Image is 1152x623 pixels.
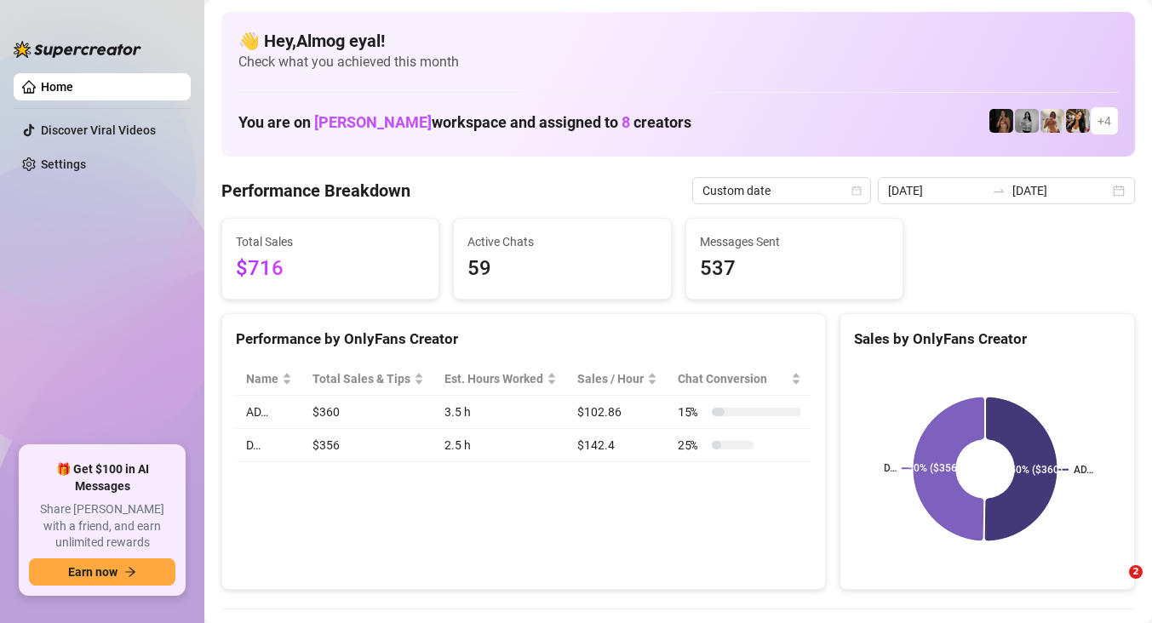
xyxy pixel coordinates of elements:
[302,396,434,429] td: $360
[700,232,889,251] span: Messages Sent
[302,429,434,462] td: $356
[678,369,788,388] span: Chat Conversion
[1074,464,1093,476] text: AD…
[14,41,141,58] img: logo-BBDzfeDw.svg
[702,178,861,203] span: Custom date
[989,109,1013,133] img: D
[29,501,175,552] span: Share [PERSON_NAME] with a friend, and earn unlimited rewards
[622,113,630,131] span: 8
[236,253,425,285] span: $716
[668,363,811,396] th: Chat Conversion
[577,369,644,388] span: Sales / Hour
[567,429,668,462] td: $142.4
[302,363,434,396] th: Total Sales & Tips
[851,186,862,196] span: calendar
[41,80,73,94] a: Home
[41,123,156,137] a: Discover Viral Videos
[124,566,136,578] span: arrow-right
[236,232,425,251] span: Total Sales
[1094,565,1135,606] iframe: Intercom live chat
[236,363,302,396] th: Name
[1098,111,1111,130] span: + 4
[888,181,985,200] input: Start date
[1012,181,1109,200] input: End date
[854,328,1120,351] div: Sales by OnlyFans Creator
[1066,109,1090,133] img: AD
[444,369,543,388] div: Est. Hours Worked
[236,396,302,429] td: AD…
[567,363,668,396] th: Sales / Hour
[238,29,1118,53] h4: 👋 Hey, Almog eyal !
[1015,109,1039,133] img: A
[246,369,278,388] span: Name
[68,565,117,579] span: Earn now
[434,429,567,462] td: 2.5 h
[221,179,410,203] h4: Performance Breakdown
[236,328,811,351] div: Performance by OnlyFans Creator
[467,253,656,285] span: 59
[29,461,175,494] span: 🎁 Get $100 in AI Messages
[41,157,86,171] a: Settings
[314,113,432,131] span: [PERSON_NAME]
[700,253,889,285] span: 537
[467,232,656,251] span: Active Chats
[434,396,567,429] td: 3.5 h
[678,403,705,421] span: 15 %
[29,558,175,586] button: Earn nowarrow-right
[992,184,1006,197] span: to
[312,369,410,388] span: Total Sales & Tips
[884,462,897,474] text: D…
[992,184,1006,197] span: swap-right
[1129,565,1143,579] span: 2
[238,53,1118,71] span: Check what you achieved this month
[567,396,668,429] td: $102.86
[236,429,302,462] td: D…
[678,436,705,454] span: 25 %
[1040,109,1064,133] img: Green
[238,113,691,132] h1: You are on workspace and assigned to creators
